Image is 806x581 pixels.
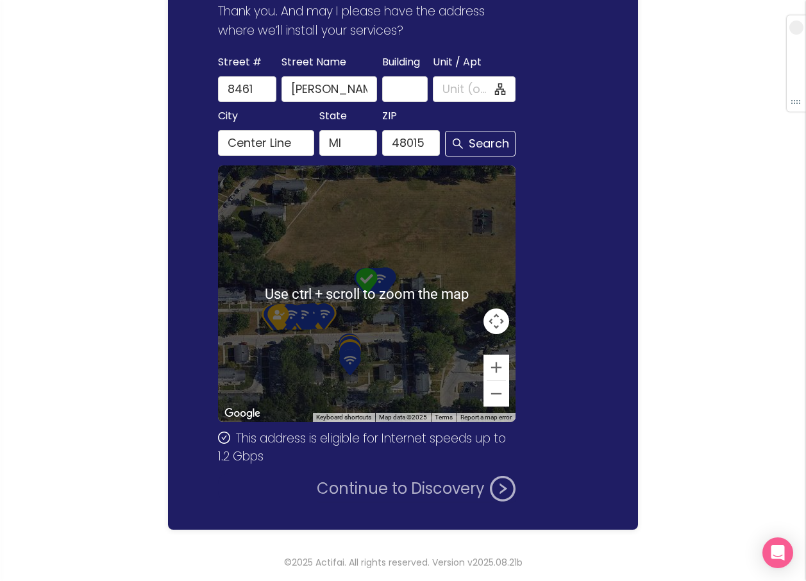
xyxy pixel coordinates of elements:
button: Zoom in [483,355,509,380]
a: Terms (opens in new tab) [435,414,453,421]
span: apartment [494,83,506,95]
button: Zoom out [483,381,509,407]
a: Report a map error [460,414,512,421]
span: check-circle [218,432,230,444]
input: Center Line [218,130,314,156]
span: ZIP [382,107,397,125]
input: MI [319,130,377,156]
p: Thank you. And may I please have the address where we’ll install your services? [218,2,521,40]
input: Unit (optional) [442,80,492,98]
a: Open this area in Google Maps (opens a new window) [221,405,264,422]
input: 48015 [382,130,440,156]
button: Search [445,131,516,156]
input: 8461 [218,76,276,102]
span: This address is eligible for Internet speeds up to 1.2 Gbps [218,430,505,465]
span: Street Name [281,53,346,71]
div: Open Intercom Messenger [762,537,793,568]
button: Keyboard shortcuts [316,413,371,422]
img: Google [221,405,264,422]
span: Unit / Apt [433,53,482,71]
input: Nathan Hale [281,76,377,102]
span: State [319,107,347,125]
span: City [218,107,238,125]
span: Street # [218,53,262,71]
button: Continue to Discovery [317,476,516,501]
span: Building [382,53,420,71]
button: Map camera controls [483,308,509,334]
span: Map data ©2025 [379,414,427,421]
